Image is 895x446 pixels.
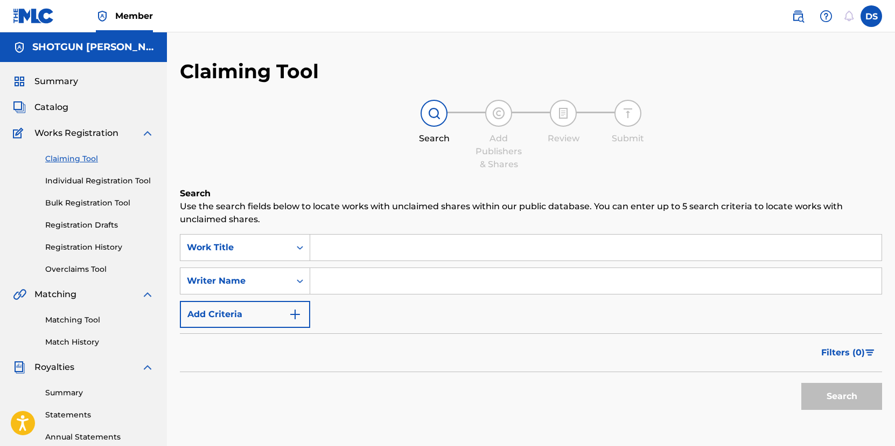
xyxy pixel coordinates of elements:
p: Use the search fields below to locate works with unclaimed shares within our public database. You... [180,200,882,226]
div: Submit [601,132,655,145]
a: Bulk Registration Tool [45,197,154,209]
div: Add Publishers & Shares [472,132,526,171]
div: Notifications [843,11,854,22]
span: Catalog [34,101,68,114]
span: Member [115,10,153,22]
img: filter [865,349,875,356]
span: Royalties [34,361,74,374]
button: Filters (0) [815,339,882,366]
a: Matching Tool [45,314,154,326]
a: SummarySummary [13,75,78,88]
a: Individual Registration Tool [45,175,154,187]
span: Matching [34,288,76,301]
div: User Menu [861,5,882,27]
img: help [820,10,833,23]
img: Matching [13,288,26,301]
img: MLC Logo [13,8,54,24]
img: Top Rightsholder [96,10,109,23]
img: Royalties [13,361,26,374]
img: step indicator icon for Add Publishers & Shares [492,107,505,120]
img: Summary [13,75,26,88]
img: search [792,10,805,23]
span: Summary [34,75,78,88]
img: Catalog [13,101,26,114]
a: Claiming Tool [45,153,154,164]
a: Match History [45,337,154,348]
iframe: Chat Widget [841,394,895,446]
a: CatalogCatalog [13,101,68,114]
img: step indicator icon for Review [557,107,570,120]
img: step indicator icon for Submit [621,107,634,120]
span: Filters ( 0 ) [821,346,865,359]
h6: Search [180,187,882,200]
img: expand [141,361,154,374]
div: Work Title [187,241,284,254]
h5: SHOTGUN SHANE [32,41,154,53]
button: Add Criteria [180,301,310,328]
a: Overclaims Tool [45,264,154,275]
div: Search [407,132,461,145]
div: Writer Name [187,275,284,287]
a: Annual Statements [45,431,154,443]
span: Works Registration [34,127,118,140]
img: Works Registration [13,127,27,140]
div: Review [536,132,590,145]
a: Summary [45,387,154,399]
img: expand [141,127,154,140]
img: Accounts [13,41,26,54]
a: Public Search [787,5,809,27]
a: Registration Drafts [45,219,154,231]
a: Registration History [45,242,154,253]
img: expand [141,288,154,301]
img: step indicator icon for Search [428,107,440,120]
h2: Claiming Tool [180,59,319,84]
form: Search Form [180,234,882,415]
img: 9d2ae6d4665cec9f34b9.svg [289,308,302,321]
div: Help [815,5,837,27]
a: Statements [45,409,154,421]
